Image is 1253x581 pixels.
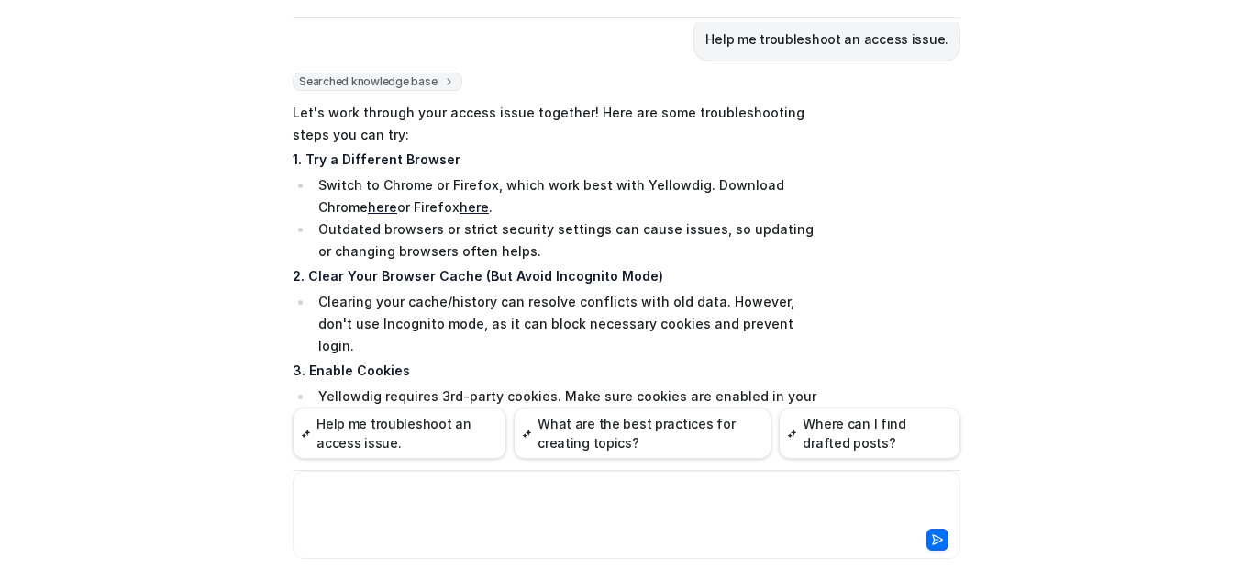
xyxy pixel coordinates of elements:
[313,385,829,540] li: Yellowdig requires 3rd-party cookies. Make sure cookies are enabled in your browser:
[460,199,489,215] a: here
[293,268,663,284] strong: 2. Clear Your Browser Cache (But Avoid Incognito Mode)
[293,408,506,459] button: Help me troubleshoot an access issue.
[313,218,829,263] li: Outdated browsers or strict security settings can cause issues, so updating or changing browsers ...
[293,102,829,146] p: Let's work through your access issue together! Here are some troubleshooting steps you can try:
[313,291,829,357] li: Clearing your cache/history can resolve conflicts with old data. However, don't use Incognito mod...
[705,28,948,50] p: Help me troubleshoot an access issue.
[293,151,460,167] strong: 1. Try a Different Browser
[313,174,829,218] li: Switch to Chrome or Firefox, which work best with Yellowdig. Download Chrome or Firefox .
[293,363,410,378] strong: 3. Enable Cookies
[779,408,960,459] button: Where can I find drafted posts?
[514,408,771,459] button: What are the best practices for creating topics?
[293,73,462,91] span: Searched knowledge base
[368,199,397,215] a: here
